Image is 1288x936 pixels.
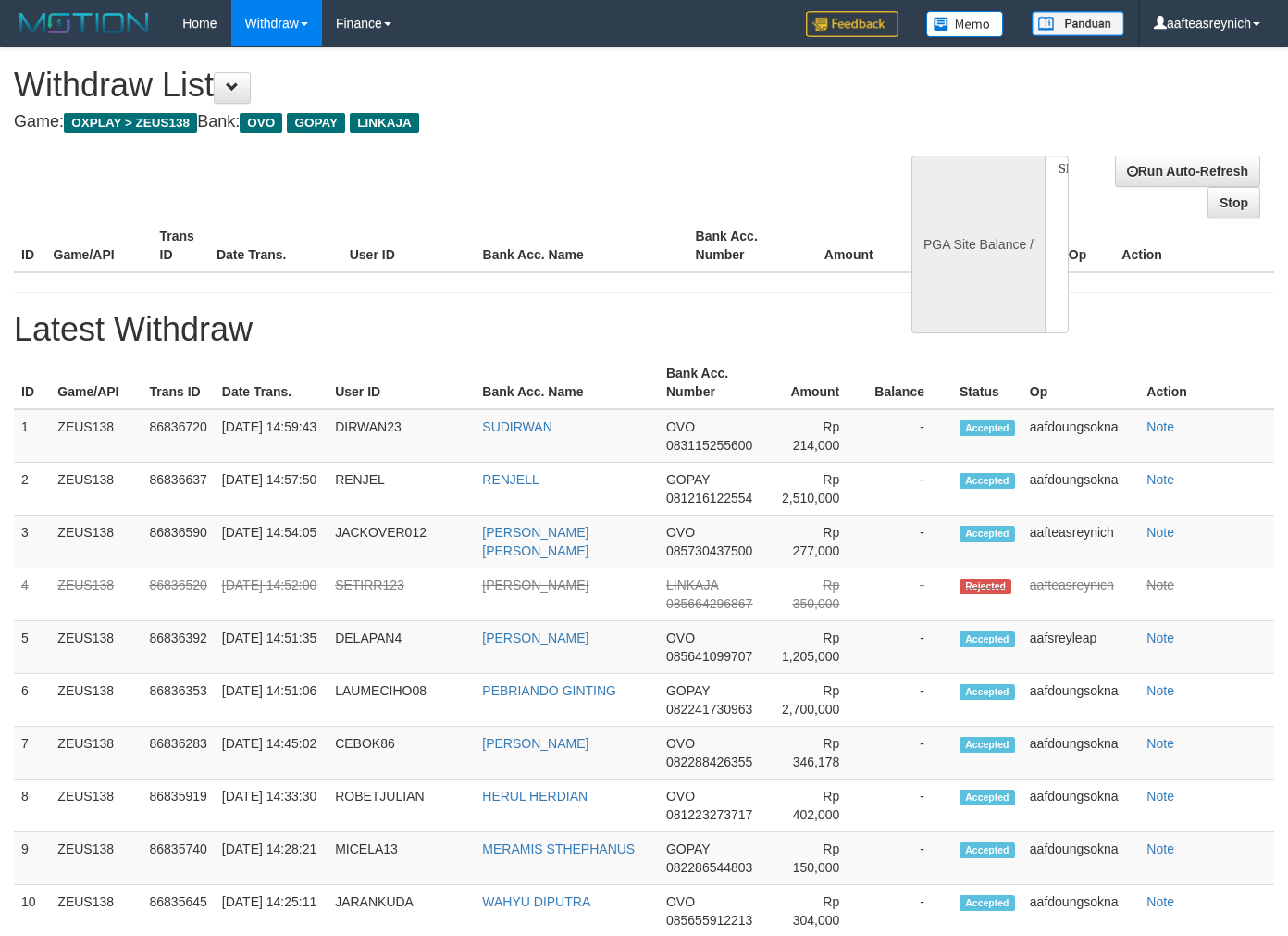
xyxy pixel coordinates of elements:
span: Accepted [960,631,1015,647]
td: aafteasreynich [1022,516,1140,568]
td: - [867,674,952,727]
a: Note [1146,789,1174,804]
h4: Game: Bank: [14,113,840,131]
span: GOPAY [666,683,710,698]
th: Date Trans. [209,219,342,272]
th: Trans ID [153,219,209,272]
td: - [867,409,952,463]
span: LINKAJA [666,578,718,593]
td: MICELA13 [328,832,475,885]
td: Rp 214,000 [767,409,867,463]
td: ZEUS138 [50,568,142,621]
img: Feedback.jpg [806,11,898,37]
span: Accepted [960,842,1015,858]
td: 7 [14,727,50,780]
span: GOPAY [666,472,710,487]
td: - [867,463,952,516]
td: Rp 402,000 [767,780,867,832]
a: Note [1146,419,1174,434]
a: Note [1146,842,1174,856]
td: ZEUS138 [50,727,142,780]
td: [DATE] 14:33:30 [215,780,328,832]
span: 085655912213 [666,913,752,928]
a: Stop [1207,187,1260,218]
span: OVO [666,736,695,751]
td: ZEUS138 [50,516,142,568]
td: 86836590 [142,516,214,568]
td: ZEUS138 [50,674,142,727]
td: [DATE] 14:51:06 [215,674,328,727]
td: [DATE] 14:28:21 [215,832,328,885]
th: Op [1061,219,1115,272]
span: Accepted [960,473,1015,489]
td: SETIRR123 [328,568,475,621]
td: ROBETJULIAN [328,780,475,832]
td: ZEUS138 [50,780,142,832]
a: HERUL HERDIAN [482,789,588,804]
a: [PERSON_NAME] [482,736,588,751]
a: PEBRIANDO GINTING [482,683,616,698]
td: 86835740 [142,832,214,885]
td: - [867,832,952,885]
td: [DATE] 14:51:35 [215,621,328,674]
td: Rp 1,205,000 [767,621,867,674]
a: SUDIRWAN [482,419,551,434]
span: Accepted [960,420,1015,436]
th: Bank Acc. Number [659,356,767,409]
span: Accepted [960,526,1015,542]
td: [DATE] 14:57:50 [215,463,328,516]
th: ID [14,219,46,272]
a: Note [1146,630,1174,645]
a: RENJELL [482,472,539,487]
span: 085641099707 [666,649,752,664]
td: CEBOK86 [328,727,475,780]
td: 86836637 [142,463,214,516]
th: Trans ID [142,356,214,409]
img: panduan.png [1032,11,1124,36]
span: GOPAY [666,842,710,856]
th: Bank Acc. Number [688,219,795,272]
td: 9 [14,832,50,885]
td: Rp 2,700,000 [767,674,867,727]
td: aafdoungsokna [1022,463,1140,516]
td: ZEUS138 [50,463,142,516]
td: DIRWAN23 [328,409,475,463]
td: Rp 277,000 [767,516,867,568]
a: Note [1146,472,1174,487]
td: ZEUS138 [50,621,142,674]
th: Date Trans. [215,356,328,409]
td: 8 [14,780,50,832]
a: WAHYU DIPUTRA [482,894,590,909]
td: [DATE] 14:45:02 [215,727,328,780]
td: 4 [14,568,50,621]
a: Note [1146,736,1174,751]
img: Button%20Memo.svg [926,11,1004,37]
td: 86836720 [142,409,214,463]
span: 081216122554 [666,491,752,505]
td: Rp 346,178 [767,727,867,780]
th: Amount [767,356,867,409]
h1: Latest Withdraw [14,311,1274,348]
td: [DATE] 14:59:43 [215,409,328,463]
td: ZEUS138 [50,832,142,885]
span: GOPAY [287,113,345,133]
td: [DATE] 14:54:05 [215,516,328,568]
span: LINKAJA [350,113,419,133]
td: 6 [14,674,50,727]
td: 86835919 [142,780,214,832]
span: OVO [666,525,695,540]
span: Accepted [960,790,1015,805]
td: - [867,568,952,621]
span: Accepted [960,895,1015,911]
a: MERAMIS STHEPHANUS [482,842,635,856]
td: - [867,727,952,780]
td: aafdoungsokna [1022,674,1140,727]
span: OVO [240,113,282,133]
span: OVO [666,419,695,434]
td: RENJEL [328,463,475,516]
td: 86836392 [142,621,214,674]
span: 083115255600 [666,438,752,453]
span: Accepted [960,737,1015,753]
span: 081223273717 [666,807,752,822]
h1: Withdraw List [14,67,840,104]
